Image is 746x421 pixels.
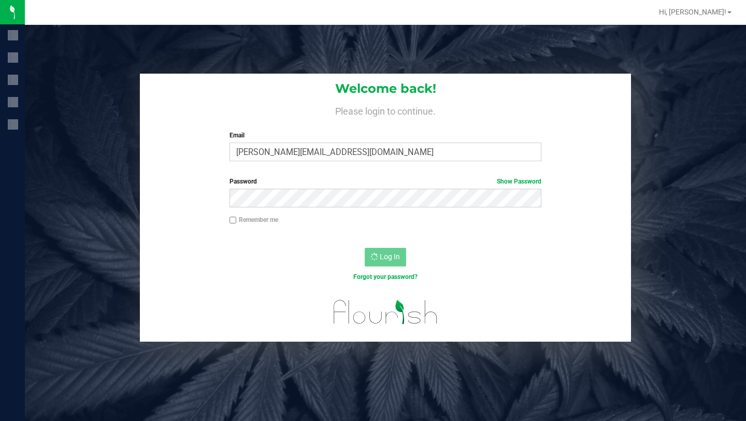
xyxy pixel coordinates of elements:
[229,131,541,140] label: Email
[380,252,400,261] span: Log In
[324,292,447,332] img: flourish_logo.svg
[229,215,278,224] label: Remember me
[365,248,406,266] button: Log In
[229,217,237,224] input: Remember me
[659,8,726,16] span: Hi, [PERSON_NAME]!
[140,104,631,116] h4: Please login to continue.
[229,178,257,185] span: Password
[140,82,631,95] h1: Welcome back!
[497,178,541,185] a: Show Password
[353,273,418,280] a: Forgot your password?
